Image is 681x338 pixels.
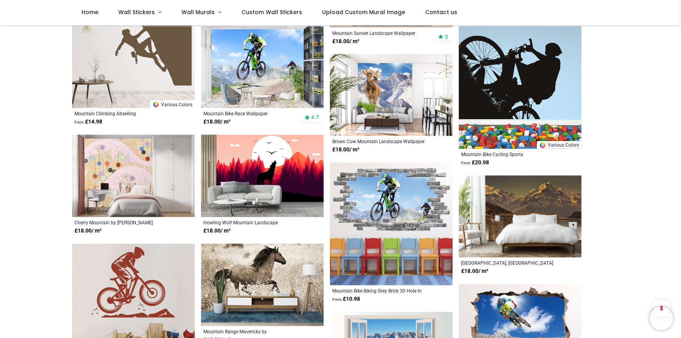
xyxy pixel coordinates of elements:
[332,298,342,302] span: From
[650,307,673,330] iframe: Brevo live chat
[82,8,98,16] span: Home
[425,8,457,16] span: Contact us
[74,220,169,226] a: Cherry Mountain by [PERSON_NAME]
[445,33,448,40] span: 5
[74,227,101,235] strong: £ 18.00 / m²
[74,120,84,125] span: From
[72,135,195,217] img: Cherry Mountain Wall Mural by Zigen Tanabe
[203,220,298,226] a: Howling Wolf Mountain Landscape Wallpaper
[332,38,359,45] strong: £ 18.00 / m²
[118,8,155,16] span: Wall Stickers
[332,146,359,154] strong: £ 18.00 / m²
[74,118,102,126] strong: £ 14.98
[461,260,556,266] a: [GEOGRAPHIC_DATA], [GEOGRAPHIC_DATA] [PERSON_NAME] Mountain Wallpaper
[201,26,324,109] img: Mountain Bike Race Wall Mural Wallpaper
[459,26,581,149] img: Mountain Bike Cycling Sports Wall Sticker
[332,138,427,145] a: Brown Cow Mountain Landscape Wallpaper
[150,100,195,108] a: Various Colors
[332,296,360,303] strong: £ 10.98
[461,161,471,165] span: From
[181,8,215,16] span: Wall Murals
[241,8,302,16] span: Custom Wall Stickers
[201,244,324,326] img: Mountain Range Mavericks Wall Mural by Lisa Dearing
[459,176,581,258] img: Mount Cook, New Zealand Misty Mountain Wall Mural Wallpaper
[461,151,556,158] a: Mountain Bike Cycling Sports
[332,30,427,36] a: Mountain Sunset Landscape Wallpaper
[322,8,405,16] span: Upload Custom Mural Image
[203,118,230,126] strong: £ 18.00 / m²
[312,114,319,121] span: 4.7
[330,54,453,136] img: Brown Cow Mountain Landscape Wall Mural Wallpaper
[201,135,324,217] img: Howling Wolf Mountain Landscape Wall Mural Wallpaper
[539,142,546,149] img: Color Wheel
[537,141,581,149] a: Various Colors
[203,227,230,235] strong: £ 18.00 / m²
[203,329,298,335] a: Mountain Range Mavericks by [PERSON_NAME]
[332,288,427,294] a: Mountain Bike Biking Grey Brick 3D Hole In The
[461,268,488,276] strong: £ 18.00 / m²
[152,101,159,108] img: Color Wheel
[203,111,298,117] a: Mountain Bike Race Wallpaper
[330,163,453,285] img: Mountain Bike Biking Grey Brick 3D Hole In The Wall Sticker
[74,111,169,117] a: Mountain Climbing Abseiling
[461,159,489,167] strong: £ 20.98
